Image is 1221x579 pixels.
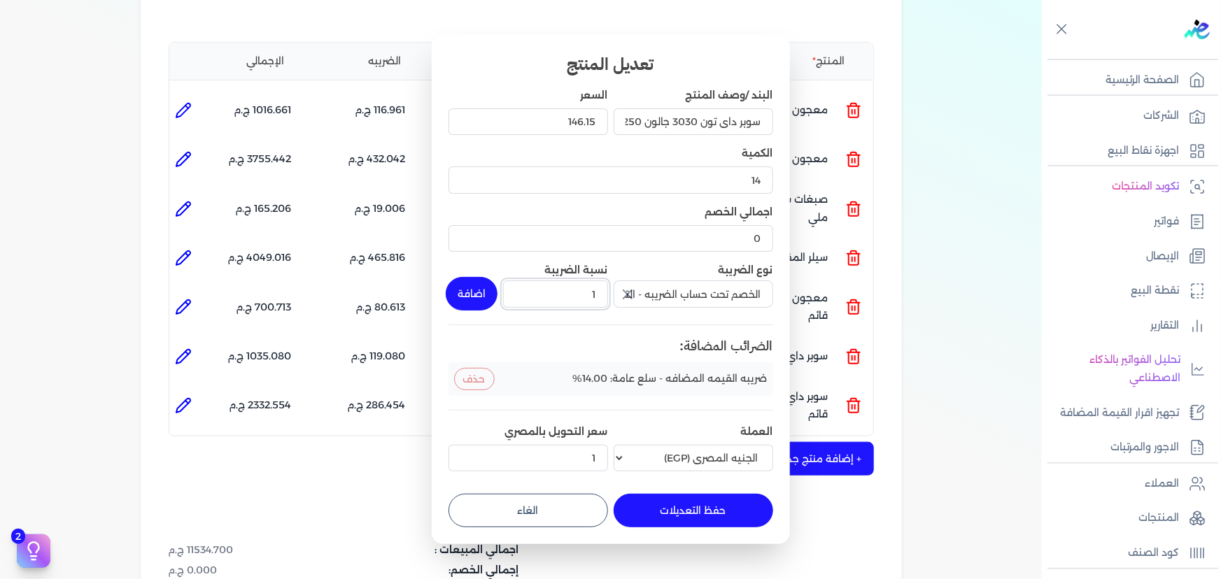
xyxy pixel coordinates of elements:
[449,52,773,77] h3: تعديل المنتج
[449,166,773,193] input: الكمية
[614,108,773,135] input: البند /وصف المنتج
[505,425,608,438] label: سعر التحويل بالمصري
[449,108,608,135] input: السعر
[573,371,768,386] span: ضريبه القيمه المضافه - سلع عامة: 14.00%
[705,206,773,218] label: اجمالي الخصم
[545,264,608,276] label: نسبة الضريبة
[503,280,607,307] input: نسبة الضريبة
[581,89,608,101] label: السعر
[449,225,773,252] input: اجمالي الخصم
[449,336,773,357] h4: الضرائب المضافة:
[686,89,773,101] label: البند /وصف المنتج
[741,425,773,438] label: العملة
[742,147,773,159] label: الكمية
[449,445,608,471] input: سعر التحويل بالمصري
[446,277,497,310] button: اضافة
[614,494,773,527] button: حفظ التعديلات
[614,263,773,278] label: نوع الضريبة
[454,368,495,390] button: حذف
[614,280,773,307] input: اختر نوع الضريبة
[449,494,608,527] button: الغاء
[614,280,773,313] button: اختر نوع الضريبة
